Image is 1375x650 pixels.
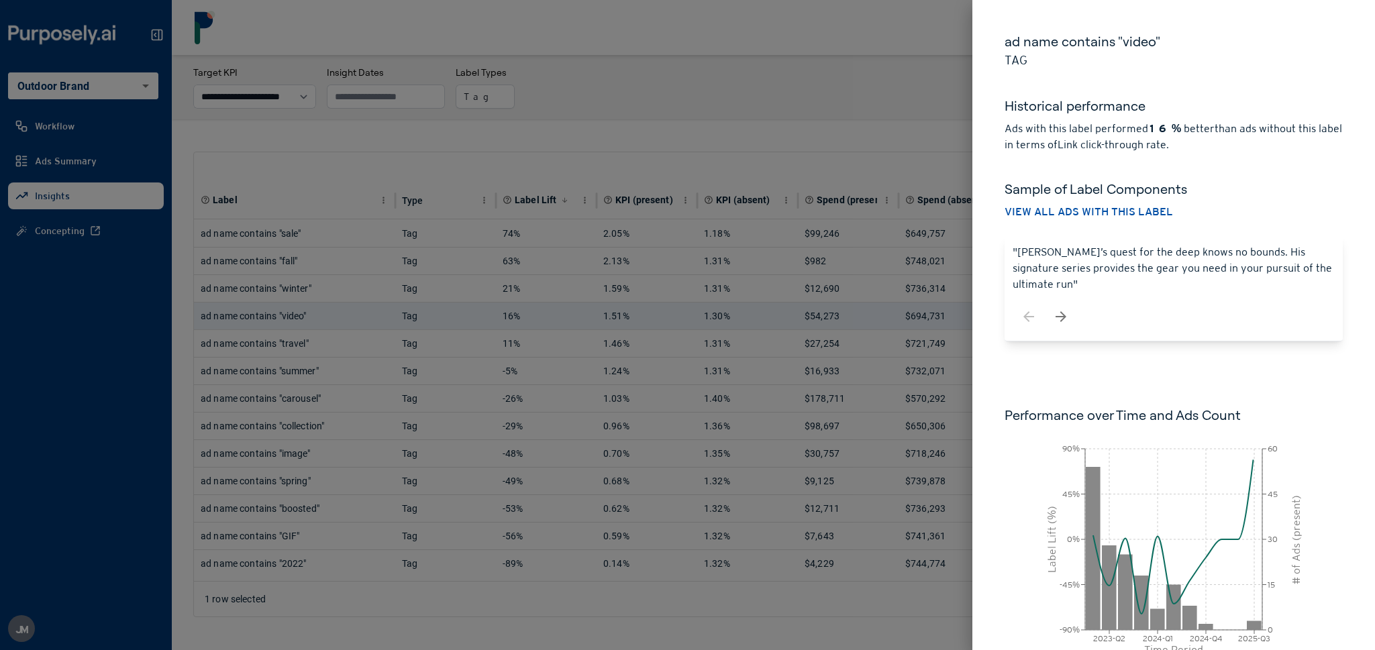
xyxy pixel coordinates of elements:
tspan: 45 [1268,490,1278,499]
tspan: 60 [1268,444,1278,453]
tspan: 45% [1062,490,1080,499]
p: "[PERSON_NAME]’s quest for the deep knows no bounds. His signature series provides the gear you n... [1013,244,1335,292]
h6: Performance over Time and Ads Count [1005,406,1343,425]
h5: ad name contains "video" [1005,32,1343,51]
tspan: 0% [1067,535,1080,544]
tspan: 90% [1062,444,1080,453]
tspan: 2024-Q4 [1190,634,1223,643]
tspan: 30 [1268,535,1278,544]
p: Tag [1005,51,1343,70]
tspan: Label Lift (%) [1046,506,1058,572]
h5: Sample of Label Components [1005,180,1343,199]
tspan: -45% [1060,580,1080,590]
tspan: -90% [1060,625,1080,635]
tspan: 0 [1268,625,1273,635]
h5: Historical performance [1005,97,1343,121]
p: Ads with this label performed better than ads without this label in terms of Link click-through r... [1005,121,1343,153]
tspan: 15 [1268,580,1275,590]
tspan: 2025-Q3 [1238,634,1270,643]
tspan: 2023-Q2 [1093,634,1125,643]
strong: 16% [1148,122,1181,135]
tspan: 2024-Q1 [1143,634,1173,643]
tspan: # of Ads (present) [1290,495,1303,584]
button: View all ads with this label [1005,204,1173,220]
